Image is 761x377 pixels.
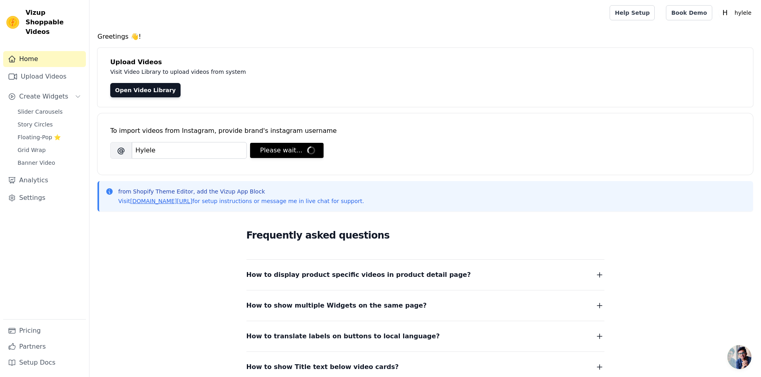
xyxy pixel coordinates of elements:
button: Please wait... [250,143,324,158]
a: Analytics [3,172,86,188]
text: H [722,9,727,17]
span: How to display product specific videos in product detail page? [246,269,471,280]
a: Home [3,51,86,67]
button: How to display product specific videos in product detail page? [246,269,604,280]
h4: Upload Videos [110,57,740,67]
input: username [132,142,247,159]
a: Slider Carousels [13,106,86,117]
span: Grid Wrap [18,146,46,154]
span: Banner Video [18,159,55,167]
a: Story Circles [13,119,86,130]
span: Create Widgets [19,92,68,101]
img: Vizup [6,16,19,29]
h4: Greetings 👋! [97,32,753,41]
a: [DOMAIN_NAME][URL] [130,198,193,204]
span: How to translate labels on buttons to local language? [246,331,440,342]
a: Partners [3,339,86,355]
button: How to translate labels on buttons to local language? [246,331,604,342]
a: Open chat [727,345,751,369]
div: To import videos from Instagram, provide brand's instagram username [110,126,740,136]
a: Setup Docs [3,355,86,371]
span: Story Circles [18,120,53,128]
a: Help Setup [610,5,655,20]
button: Create Widgets [3,89,86,105]
button: How to show Title text below video cards? [246,361,604,373]
a: Settings [3,190,86,206]
span: Vizup Shoppable Videos [26,8,83,37]
a: Upload Videos [3,69,86,85]
p: hylele [731,6,755,20]
span: Slider Carousels [18,108,63,116]
span: How to show Title text below video cards? [246,361,399,373]
a: Open Video Library [110,83,181,97]
p: Visit for setup instructions or message me in live chat for support. [118,197,364,205]
span: How to show multiple Widgets on the same page? [246,300,427,311]
a: Grid Wrap [13,144,86,156]
a: Banner Video [13,157,86,168]
span: Floating-Pop ⭐ [18,133,61,141]
button: H hylele [719,6,755,20]
p: Visit Video Library to upload videos from system [110,67,468,77]
button: How to show multiple Widgets on the same page? [246,300,604,311]
p: from Shopify Theme Editor, add the Vizup App Block [118,188,364,195]
a: Book Demo [666,5,712,20]
span: @ [110,142,132,159]
a: Pricing [3,323,86,339]
h2: Frequently asked questions [246,227,604,243]
a: Floating-Pop ⭐ [13,132,86,143]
